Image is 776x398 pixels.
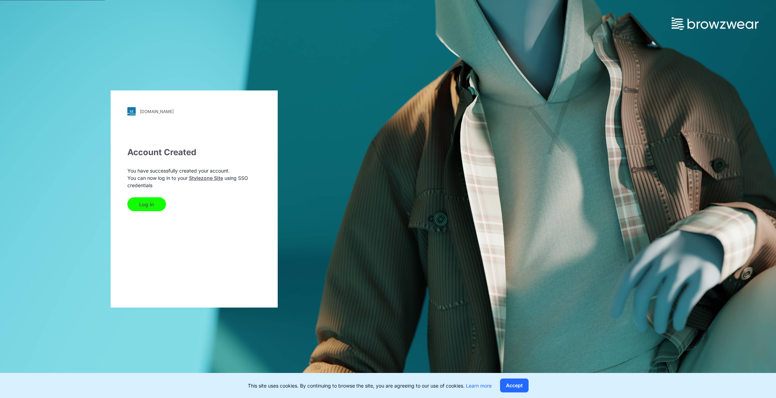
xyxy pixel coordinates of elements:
div: [DOMAIN_NAME] [140,109,174,114]
button: Log In [127,197,166,211]
p: This site uses cookies. By continuing to browse the site, you are agreeing to our use of cookies. [248,382,492,389]
img: browzwear-logo.73288ffb.svg [672,17,759,30]
button: Accept [500,379,529,392]
div: Account Created [127,146,261,159]
a: Stylezone Site [189,175,223,181]
img: svg+xml;base64,PHN2ZyB3aWR0aD0iMjgiIGhlaWdodD0iMjgiIHZpZXdCb3g9IjAgMCAyOCAyOCIgZmlsbD0ibm9uZSIgeG... [127,107,136,116]
a: [DOMAIN_NAME] [127,107,261,116]
a: Learn more [466,383,492,389]
p: You have successfully created your account. [127,167,261,174]
p: You can now log in to your using SSO credentials [127,174,261,189]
